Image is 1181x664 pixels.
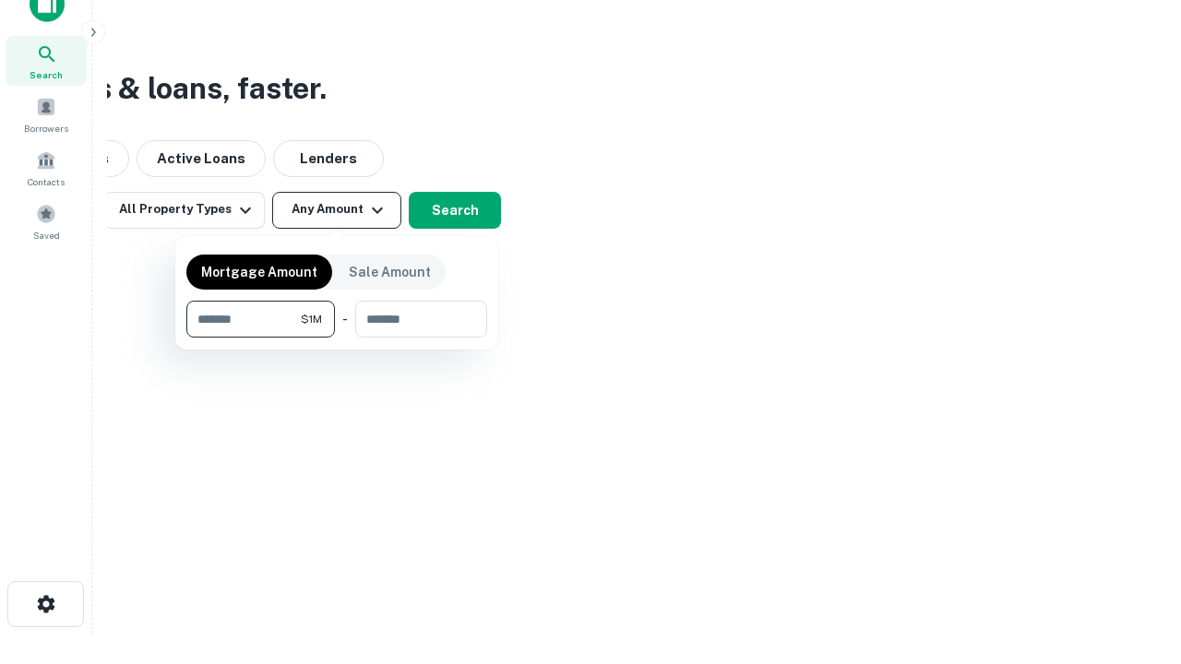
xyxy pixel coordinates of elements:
[301,311,322,327] span: $1M
[349,262,431,282] p: Sale Amount
[342,301,348,338] div: -
[1089,516,1181,605] iframe: Chat Widget
[201,262,317,282] p: Mortgage Amount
